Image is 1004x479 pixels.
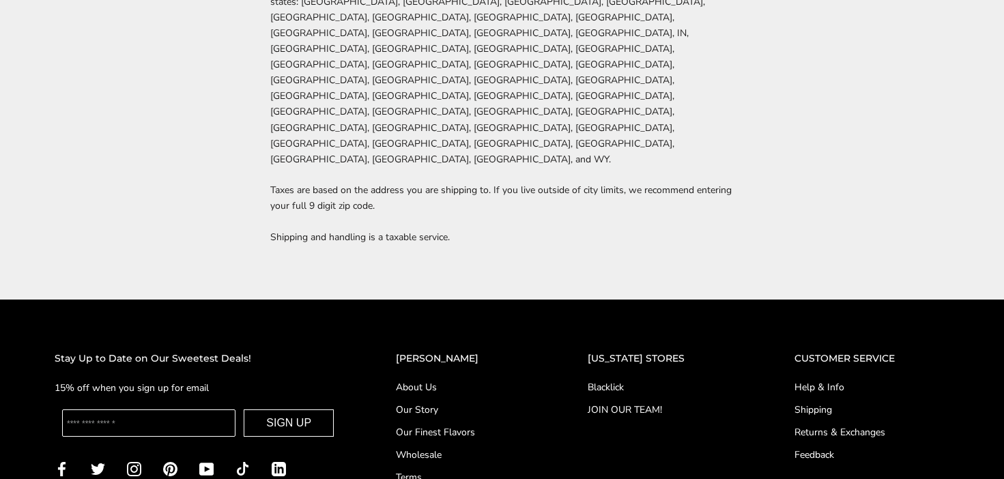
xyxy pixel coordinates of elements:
[396,380,533,394] a: About Us
[588,403,739,417] a: JOIN OUR TEAM!
[588,351,739,366] h2: [US_STATE] STORES
[127,461,141,476] a: Instagram
[55,351,341,366] h2: Stay Up to Date on Our Sweetest Deals!
[91,461,105,476] a: Twitter
[244,409,334,437] button: SIGN UP
[588,380,739,394] a: Blacklick
[235,461,250,476] a: TikTok
[163,461,177,476] a: Pinterest
[396,448,533,462] a: Wholesale
[794,351,949,366] h2: CUSTOMER SERVICE
[62,409,235,437] input: Enter your email
[55,461,69,476] a: Facebook
[396,351,533,366] h2: [PERSON_NAME]
[794,380,949,394] a: Help & Info
[272,461,286,476] a: LinkedIn
[270,229,734,245] p: Shipping and handling is a taxable service.
[396,403,533,417] a: Our Story
[794,403,949,417] a: Shipping
[794,448,949,462] a: Feedback
[270,182,734,214] p: Taxes are based on the address you are shipping to. If you live outside of city limits, we recomm...
[396,425,533,439] a: Our Finest Flavors
[199,461,214,476] a: YouTube
[55,380,341,396] p: 15% off when you sign up for email
[794,425,949,439] a: Returns & Exchanges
